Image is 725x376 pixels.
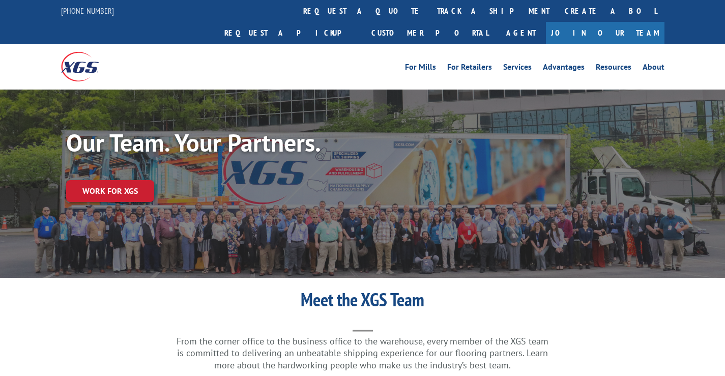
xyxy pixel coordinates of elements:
[159,291,566,314] h1: Meet the XGS Team
[643,63,664,74] a: About
[496,22,546,44] a: Agent
[159,335,566,371] p: From the corner office to the business office to the warehouse, every member of the XGS team is c...
[503,63,532,74] a: Services
[405,63,436,74] a: For Mills
[546,22,664,44] a: Join Our Team
[364,22,496,44] a: Customer Portal
[543,63,585,74] a: Advantages
[447,63,492,74] a: For Retailers
[217,22,364,44] a: Request a pickup
[596,63,631,74] a: Resources
[61,6,114,16] a: [PHONE_NUMBER]
[66,130,371,160] h1: Our Team. Your Partners.
[66,180,154,202] a: Work for XGS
